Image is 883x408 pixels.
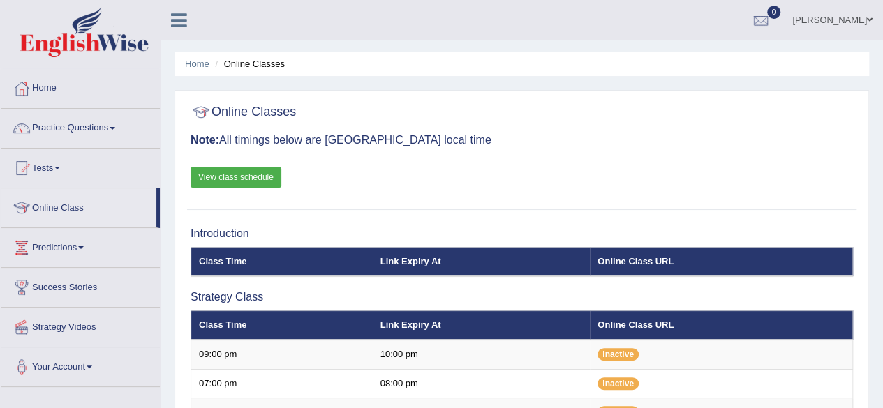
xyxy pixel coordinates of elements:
a: Your Account [1,347,160,382]
span: Inactive [598,377,639,390]
a: Practice Questions [1,109,160,144]
span: 0 [767,6,781,19]
h3: Introduction [191,227,853,240]
h3: Strategy Class [191,291,853,303]
h2: Online Classes [191,102,296,123]
a: View class schedule [191,167,281,188]
a: Predictions [1,228,160,263]
th: Online Class URL [590,247,852,276]
th: Online Class URL [590,310,852,340]
th: Link Expiry At [373,310,591,340]
td: 09:00 pm [191,340,373,369]
a: Home [1,69,160,104]
th: Class Time [191,310,373,340]
a: Tests [1,149,160,183]
h3: All timings below are [GEOGRAPHIC_DATA] local time [191,134,853,146]
td: 10:00 pm [373,340,591,369]
th: Class Time [191,247,373,276]
a: Strategy Videos [1,308,160,342]
th: Link Expiry At [373,247,591,276]
b: Note: [191,134,219,146]
a: Online Class [1,188,156,223]
a: Success Stories [1,268,160,303]
li: Online Classes [212,57,285,70]
a: Home [185,59,209,69]
td: 07:00 pm [191,369,373,398]
td: 08:00 pm [373,369,591,398]
span: Inactive [598,348,639,361]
